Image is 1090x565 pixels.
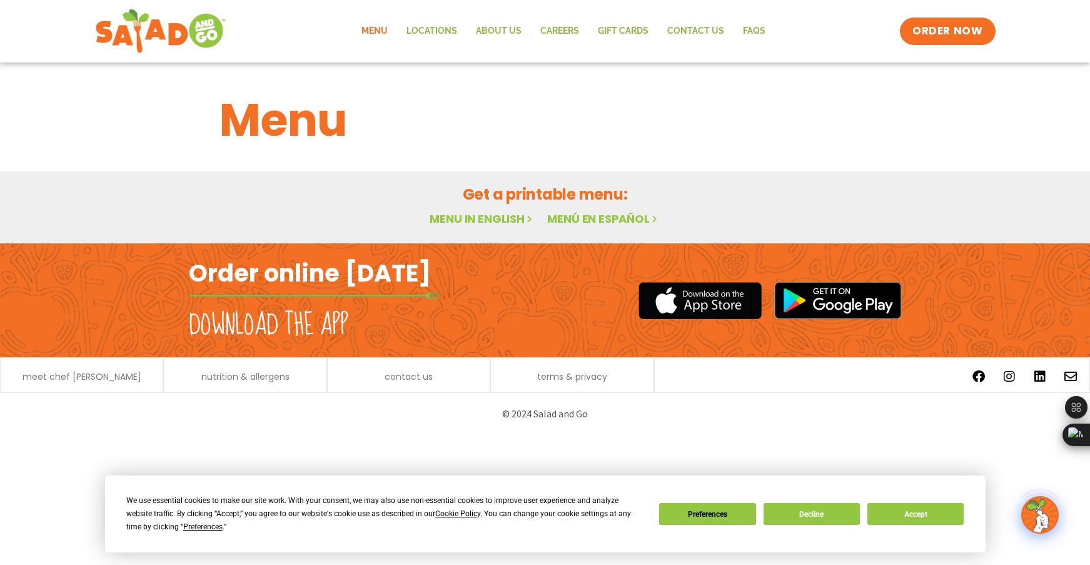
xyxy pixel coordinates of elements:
[764,503,860,525] button: Decline
[588,17,658,46] a: GIFT CARDS
[220,183,871,205] h2: Get a printable menu:
[397,17,467,46] a: Locations
[352,17,775,46] nav: Menu
[105,476,986,552] div: Cookie Consent Prompt
[467,17,531,46] a: About Us
[189,292,439,299] img: fork
[547,211,660,227] a: Menú en español
[126,494,644,534] div: We use essential cookies to make our site work. With your consent, we may also use non-essential ...
[435,509,480,518] span: Cookie Policy
[867,503,964,525] button: Accept
[189,258,431,288] h2: Order online [DATE]
[537,372,607,381] a: terms & privacy
[385,372,433,381] a: contact us
[900,18,995,45] a: ORDER NOW
[183,522,223,531] span: Preferences
[658,17,734,46] a: Contact Us
[734,17,775,46] a: FAQs
[638,280,762,321] img: appstore
[912,24,982,39] span: ORDER NOW
[659,503,755,525] button: Preferences
[23,372,141,381] a: meet chef [PERSON_NAME]
[774,282,902,319] img: google_play
[352,17,397,46] a: Menu
[531,17,588,46] a: Careers
[430,211,535,227] a: Menu in English
[95,6,227,56] img: new-SAG-logo-768×292
[189,308,348,343] h2: Download the app
[201,372,290,381] a: nutrition & allergens
[195,405,896,422] p: © 2024 Salad and Go
[220,86,871,154] h1: Menu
